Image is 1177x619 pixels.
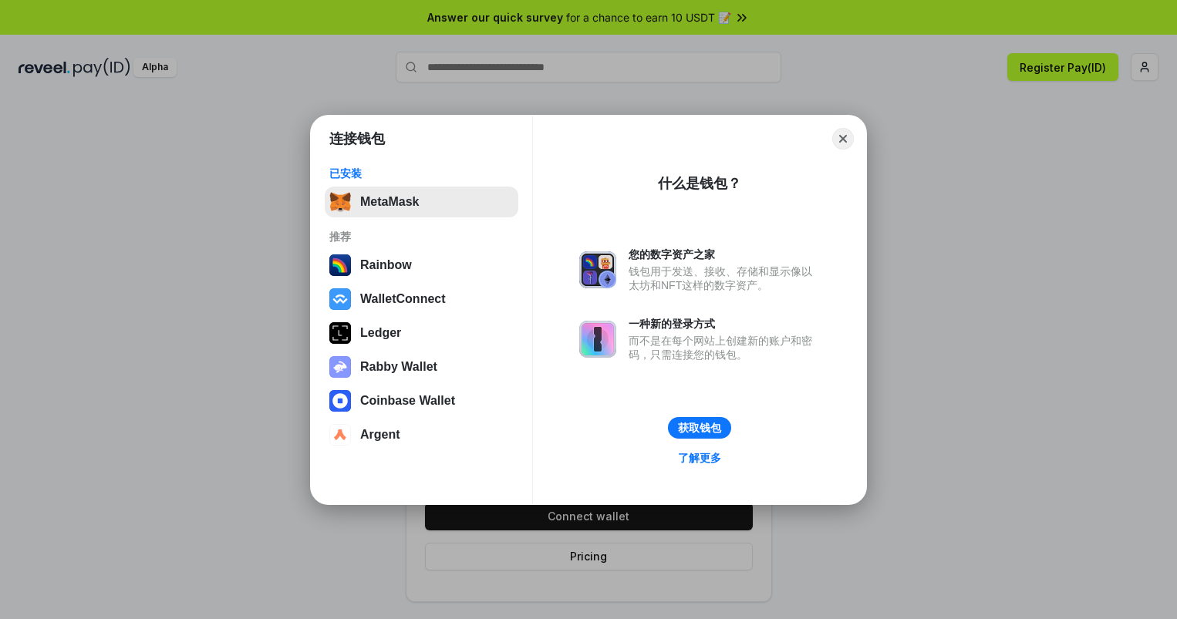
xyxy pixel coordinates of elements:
div: Rabby Wallet [360,360,437,374]
button: MetaMask [325,187,518,217]
button: WalletConnect [325,284,518,315]
img: svg+xml,%3Csvg%20xmlns%3D%22http%3A%2F%2Fwww.w3.org%2F2000%2Fsvg%22%20width%3D%2228%22%20height%3... [329,322,351,344]
img: svg+xml,%3Csvg%20fill%3D%22none%22%20height%3D%2233%22%20viewBox%3D%220%200%2035%2033%22%20width%... [329,191,351,213]
img: svg+xml,%3Csvg%20width%3D%2228%22%20height%3D%2228%22%20viewBox%3D%220%200%2028%2028%22%20fill%3D... [329,424,351,446]
div: 获取钱包 [678,421,721,435]
img: svg+xml,%3Csvg%20width%3D%2228%22%20height%3D%2228%22%20viewBox%3D%220%200%2028%2028%22%20fill%3D... [329,288,351,310]
div: Coinbase Wallet [360,394,455,408]
div: 一种新的登录方式 [629,317,820,331]
div: 什么是钱包？ [658,174,741,193]
div: Ledger [360,326,401,340]
button: Ledger [325,318,518,348]
img: svg+xml,%3Csvg%20xmlns%3D%22http%3A%2F%2Fwww.w3.org%2F2000%2Fsvg%22%20fill%3D%22none%22%20viewBox... [579,321,616,358]
button: Rainbow [325,250,518,281]
img: svg+xml,%3Csvg%20xmlns%3D%22http%3A%2F%2Fwww.w3.org%2F2000%2Fsvg%22%20fill%3D%22none%22%20viewBox... [579,251,616,288]
div: 您的数字资产之家 [629,247,820,261]
img: svg+xml,%3Csvg%20width%3D%22120%22%20height%3D%22120%22%20viewBox%3D%220%200%20120%20120%22%20fil... [329,254,351,276]
div: MetaMask [360,195,419,209]
button: Rabby Wallet [325,352,518,382]
button: Close [832,128,854,150]
h1: 连接钱包 [329,130,385,148]
a: 了解更多 [669,448,730,468]
button: Coinbase Wallet [325,385,518,416]
div: 了解更多 [678,451,721,465]
div: Argent [360,428,400,442]
div: 钱包用于发送、接收、存储和显示像以太坊和NFT这样的数字资产。 [629,264,820,292]
div: 推荐 [329,230,514,244]
button: Argent [325,419,518,450]
div: Rainbow [360,258,412,272]
button: 获取钱包 [668,417,731,439]
div: WalletConnect [360,292,446,306]
div: 已安装 [329,167,514,180]
img: svg+xml,%3Csvg%20xmlns%3D%22http%3A%2F%2Fwww.w3.org%2F2000%2Fsvg%22%20fill%3D%22none%22%20viewBox... [329,356,351,378]
img: svg+xml,%3Csvg%20width%3D%2228%22%20height%3D%2228%22%20viewBox%3D%220%200%2028%2028%22%20fill%3D... [329,390,351,412]
div: 而不是在每个网站上创建新的账户和密码，只需连接您的钱包。 [629,334,820,362]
